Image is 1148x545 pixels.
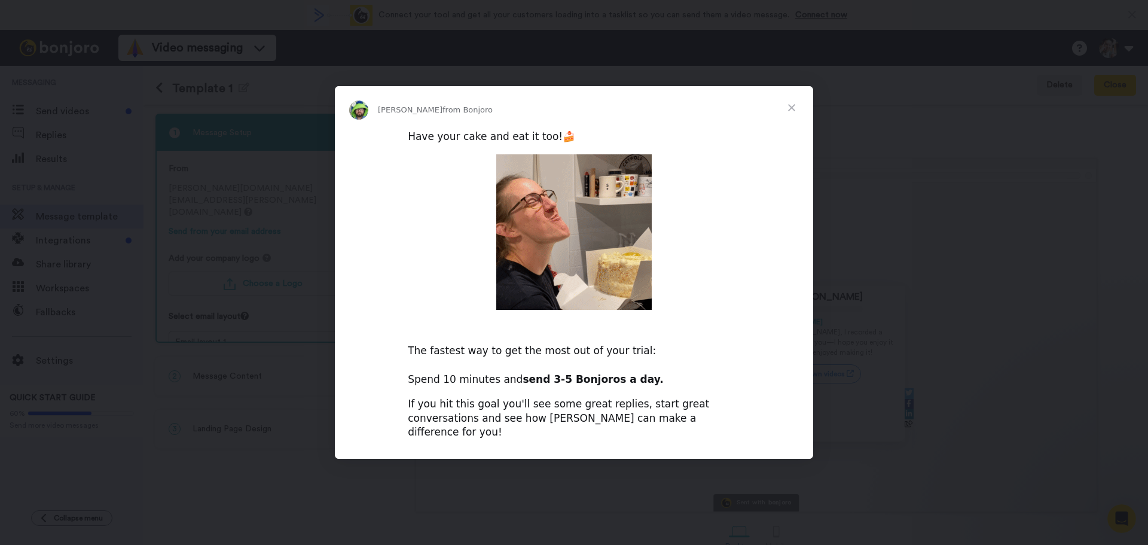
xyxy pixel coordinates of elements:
[378,105,442,114] span: [PERSON_NAME]
[442,105,493,114] span: from Bonjoro
[349,101,368,120] img: Profile image for Simon
[770,86,813,129] span: Close
[408,330,740,387] div: The fastest way to get the most out of your trial: Spend 10 minutes and
[408,397,740,440] div: If you hit this goal you'll see some great replies, start great conversations and see how [PERSON...
[523,373,663,385] b: send 3-5 Bonjoros a day.
[408,130,740,144] div: Have your cake and eat it too!🍰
